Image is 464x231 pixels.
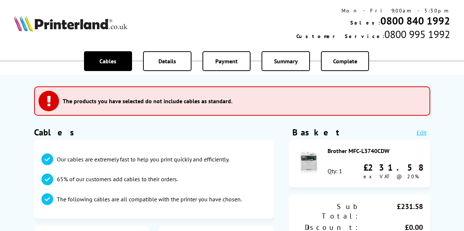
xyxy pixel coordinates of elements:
span: Complete [333,57,357,65]
div: Mon - Fri 9:00am - 5:30pm [296,7,450,14]
span: Cables [99,57,116,65]
div: Basket [292,127,340,138]
a: Edit [417,129,427,136]
div: Brother MFC-L3740CDW [328,147,423,154]
div: £231.58 [359,202,423,221]
h3: The products you have selected do not include cables as standard. [63,97,233,105]
a: 0800 840 1992 [380,14,450,27]
span: Sales: [350,19,380,26]
span: Summary [274,57,298,65]
span: 0800 995 1992 [384,27,450,41]
span: ex VAT @ 20% [363,173,419,180]
img: Brother MFC-L3740CDW [296,150,322,176]
p: The following cables are all compatible with the printer you have chosen. [57,195,242,203]
p: 65% of our customers add cables to their orders. [57,175,178,183]
h1: Cables [34,127,274,138]
span: Payment [215,57,238,65]
span: Details [158,57,176,65]
p: Our cables are extremely fast to help you print quickly and efficiently. [57,155,229,163]
div: Sub Total: [296,202,359,221]
span: Customer Service: [296,33,384,40]
div: £231.58 [363,162,423,173]
img: Printerland Logo [14,15,127,31]
div: Qty: 1 [328,167,342,175]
